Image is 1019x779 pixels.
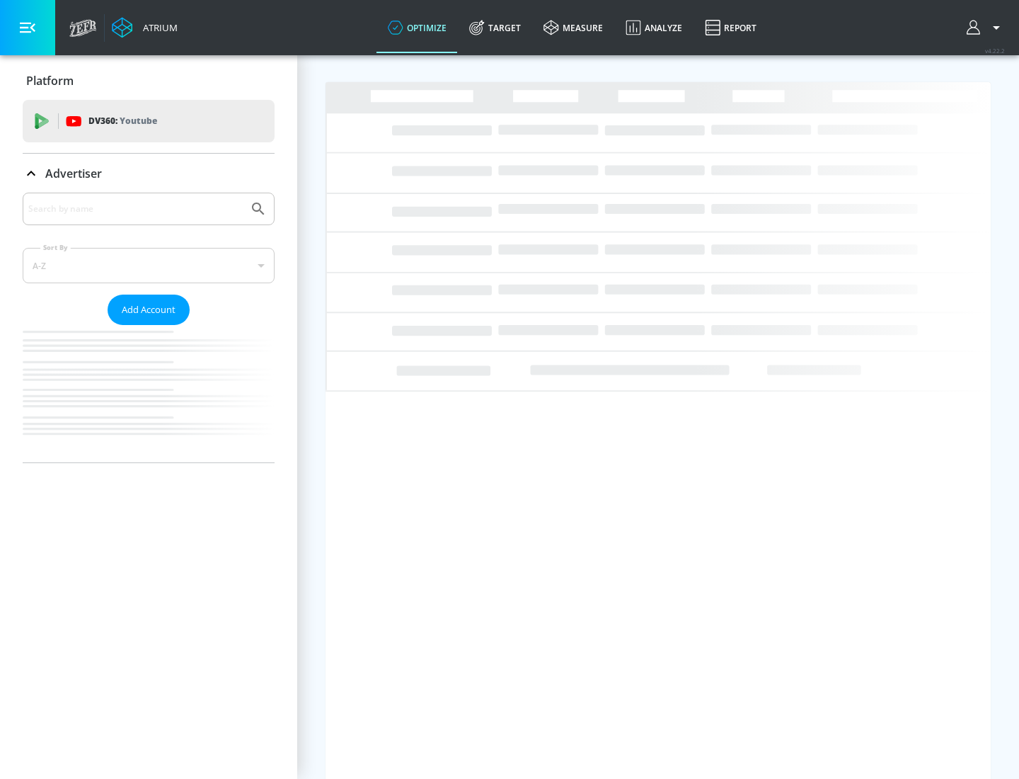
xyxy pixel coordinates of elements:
[23,61,275,101] div: Platform
[532,2,614,53] a: measure
[23,193,275,462] div: Advertiser
[23,154,275,193] div: Advertiser
[122,302,175,318] span: Add Account
[23,100,275,142] div: DV360: Youtube
[693,2,768,53] a: Report
[28,200,243,218] input: Search by name
[985,47,1005,55] span: v 4.22.2
[120,113,157,128] p: Youtube
[40,243,71,252] label: Sort By
[137,21,178,34] div: Atrium
[88,113,157,129] p: DV360:
[614,2,693,53] a: Analyze
[112,17,178,38] a: Atrium
[376,2,458,53] a: optimize
[23,248,275,283] div: A-Z
[26,73,74,89] p: Platform
[23,325,275,462] nav: list of Advertiser
[45,166,102,181] p: Advertiser
[108,295,190,325] button: Add Account
[458,2,532,53] a: Target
